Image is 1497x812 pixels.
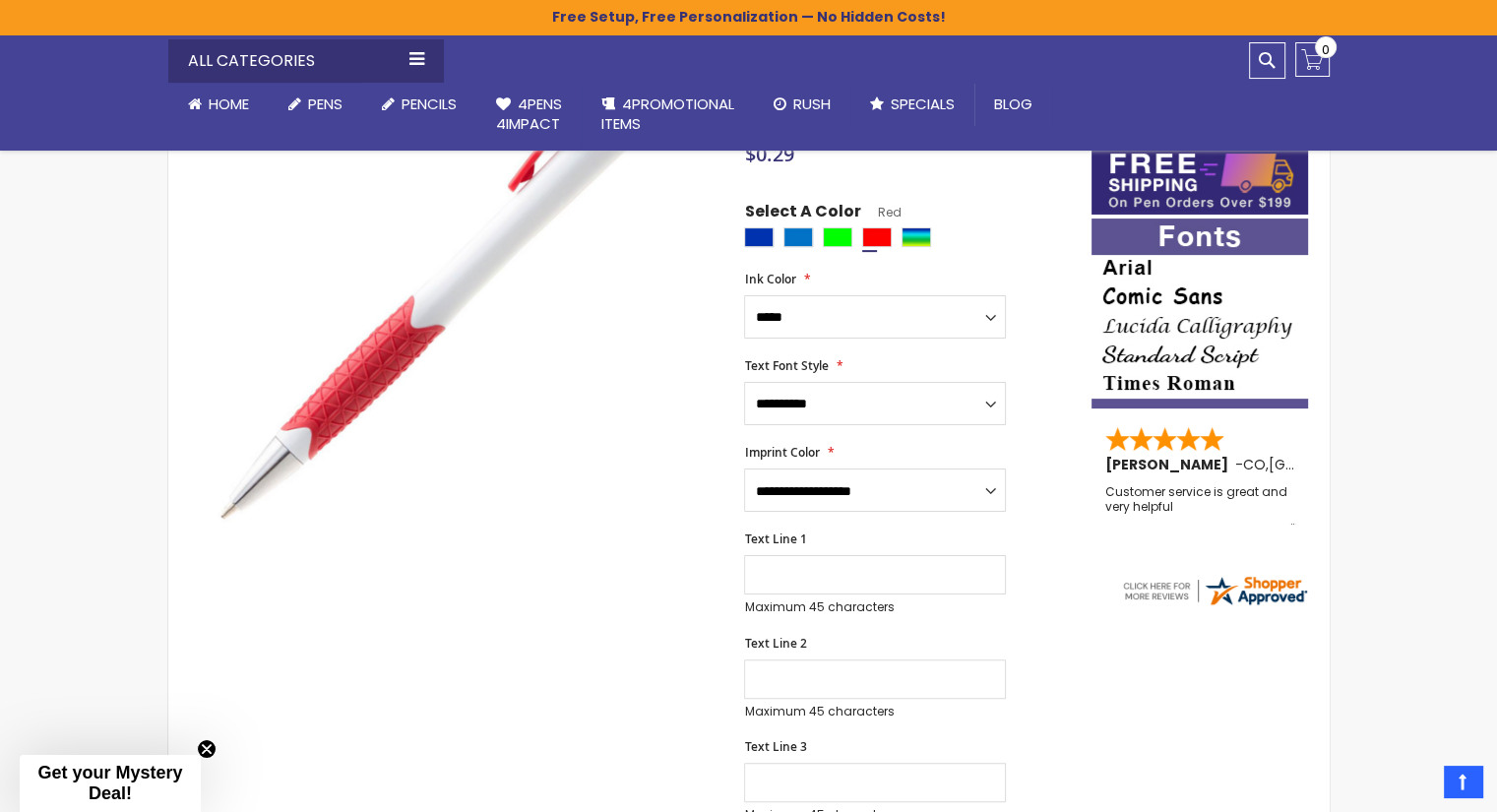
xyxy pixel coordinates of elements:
img: 4pens.com widget logo [1120,573,1309,608]
span: $0.29 [744,141,793,167]
div: Blue Light [783,227,813,247]
span: Text Line 2 [744,635,806,652]
img: avenir-custom-soft-grip-advertising-pens-red_1.jpg [207,23,717,533]
span: 4Pens 4impact [496,94,562,134]
span: Pencils [402,94,457,114]
span: Text Line 3 [744,738,806,755]
a: 4Pens4impact [476,83,582,147]
span: Specials [891,94,955,114]
span: Text Font Style [744,357,828,374]
div: Customer service is great and very helpful [1105,485,1296,528]
span: [PERSON_NAME] [1105,455,1235,474]
span: Get your Mystery Deal! [37,763,182,803]
a: 4PROMOTIONALITEMS [582,83,754,147]
a: Specials [850,83,974,126]
span: [GEOGRAPHIC_DATA] [1269,455,1413,474]
div: Get your Mystery Deal!Close teaser [20,755,201,812]
a: Pencils [362,83,476,126]
div: Red [862,227,892,247]
span: 0 [1322,40,1330,59]
span: Rush [793,94,831,114]
img: font-personalization-examples [1092,219,1308,408]
span: Pens [308,94,343,114]
img: Free shipping on orders over $199 [1092,144,1308,215]
span: 4PROMOTIONAL ITEMS [601,94,734,134]
a: Home [168,83,269,126]
span: Imprint Color [744,444,819,461]
div: Lime Green [823,227,852,247]
span: Select A Color [744,201,860,227]
a: 4pens.com certificate URL [1120,595,1309,612]
div: Blue [744,227,774,247]
p: Maximum 45 characters [744,599,1006,615]
div: Assorted [902,227,931,247]
span: Red [860,204,901,220]
a: Rush [754,83,850,126]
button: Close teaser [197,739,217,759]
a: Blog [974,83,1052,126]
div: All Categories [168,39,444,83]
span: Blog [994,94,1032,114]
span: CO [1243,455,1266,474]
p: Maximum 45 characters [744,704,1006,719]
span: Home [209,94,249,114]
span: Ink Color [744,271,795,287]
a: Pens [269,83,362,126]
span: Text Line 1 [744,531,806,547]
span: - , [1235,455,1413,474]
a: 0 [1295,42,1330,77]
